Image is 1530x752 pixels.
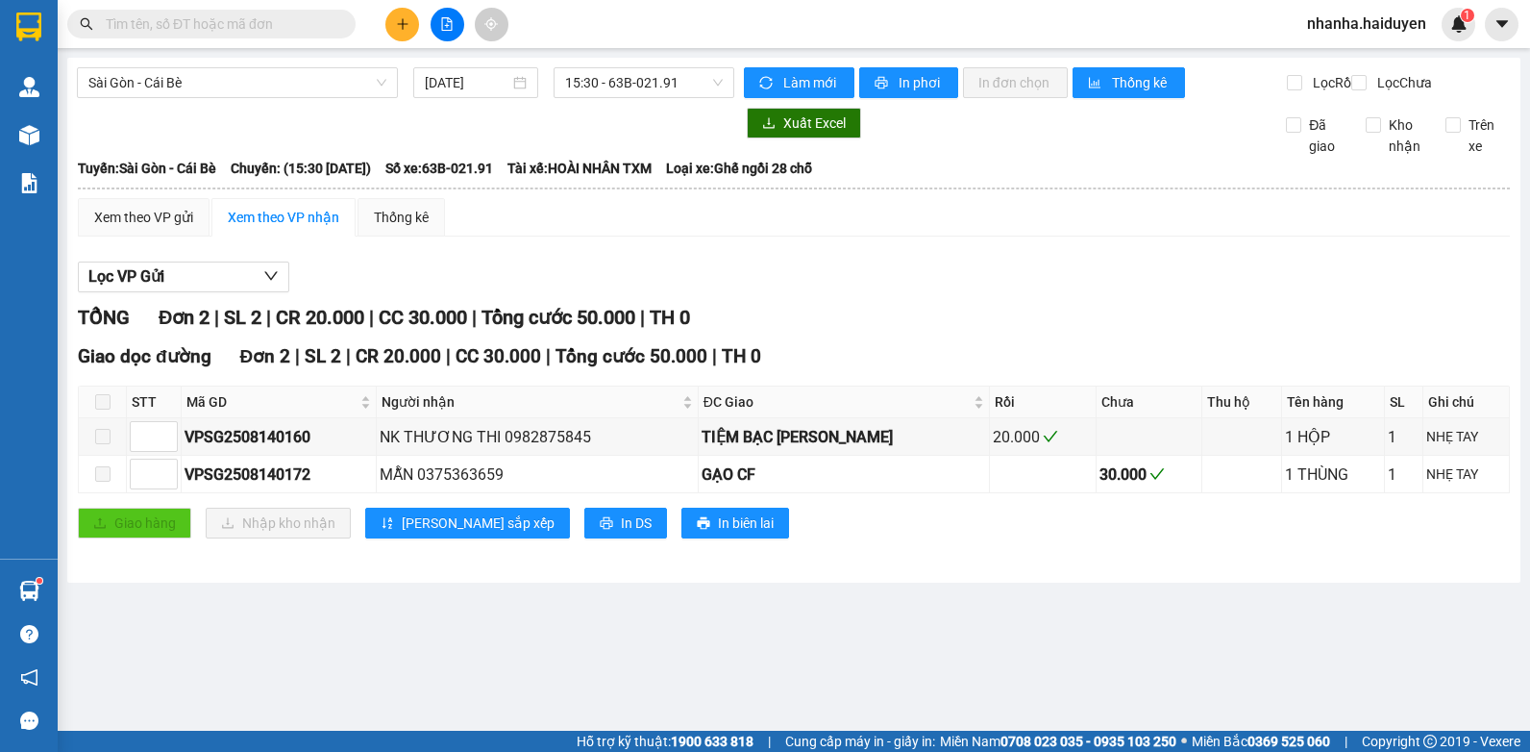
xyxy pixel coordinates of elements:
span: aim [484,17,498,31]
span: Miền Bắc [1192,731,1330,752]
span: printer [697,516,710,532]
span: | [712,345,717,367]
div: 1 THÙNG [1285,463,1382,487]
span: Xuất Excel [783,113,846,134]
span: nhanha.haiduyen [1292,12,1442,36]
span: | [768,731,771,752]
div: 20.000 [993,425,1093,449]
span: sort-ascending [381,516,394,532]
strong: 1900 633 818 [671,734,753,749]
button: printerIn biên lai [681,508,789,539]
button: file-add [431,8,464,41]
span: TỔNG [78,306,130,329]
span: sync [759,76,776,91]
div: 1 [1388,425,1419,449]
img: solution-icon [19,173,39,193]
span: check [1149,466,1165,482]
th: Chưa [1097,387,1203,418]
span: | [266,306,271,329]
span: Loại xe: Ghế ngồi 28 chỗ [666,158,812,179]
span: bar-chart [1088,76,1104,91]
button: aim [475,8,508,41]
button: plus [385,8,419,41]
div: TIỆM BẠC [PERSON_NAME] [702,425,987,449]
span: Mã GD [186,391,357,413]
span: Lọc Chưa [1370,72,1435,93]
span: In DS [621,513,652,534]
button: caret-down [1485,8,1518,41]
span: Kho nhận [1381,114,1431,157]
span: Đã giao [1301,114,1351,157]
button: In đơn chọn [963,67,1068,98]
span: | [346,345,351,367]
div: NHẸ TAY [1426,426,1506,447]
th: Ghi chú [1423,387,1510,418]
th: Tên hàng [1282,387,1386,418]
img: warehouse-icon [19,77,39,97]
span: | [295,345,300,367]
div: Xem theo VP gửi [94,207,193,228]
span: | [214,306,219,329]
span: caret-down [1493,15,1511,33]
span: Số xe: 63B-021.91 [385,158,493,179]
button: Lọc VP Gửi [78,262,289,292]
div: 30.000 [1099,463,1199,487]
th: STT [127,387,182,418]
div: NHẸ TAY [1426,464,1506,485]
span: | [446,345,451,367]
span: ĐC Giao [703,391,971,413]
span: Tổng cước 50.000 [481,306,635,329]
span: | [369,306,374,329]
span: SL 2 [305,345,341,367]
span: | [472,306,477,329]
span: CR 20.000 [356,345,441,367]
span: check [1043,429,1058,444]
div: MẪN 0375363659 [380,463,694,487]
span: [PERSON_NAME] sắp xếp [402,513,555,534]
span: | [640,306,645,329]
span: CR 20.000 [276,306,364,329]
span: Sài Gòn - Cái Bè [88,68,386,97]
span: Đơn 2 [159,306,210,329]
span: message [20,712,38,730]
img: warehouse-icon [19,125,39,145]
span: | [546,345,551,367]
sup: 1 [37,578,42,584]
div: 1 HỘP [1285,425,1382,449]
div: 1 [1388,463,1419,487]
div: VPSG2508140172 [185,463,373,487]
span: Thống kê [1112,72,1170,93]
span: ⚪️ [1181,738,1187,745]
span: In phơi [899,72,943,93]
span: Làm mới [783,72,839,93]
span: Miền Nam [940,731,1176,752]
div: NK THƯƠNG THI 0982875845 [380,425,694,449]
span: Đơn 2 [240,345,291,367]
button: uploadGiao hàng [78,508,191,539]
span: CC 30.000 [456,345,541,367]
span: In biên lai [718,513,774,534]
span: copyright [1423,735,1437,748]
span: Hỗ trợ kỹ thuật: [577,731,753,752]
span: Giao dọc đường [78,345,211,367]
span: question-circle [20,625,38,643]
img: icon-new-feature [1450,15,1468,33]
span: SL 2 [224,306,261,329]
th: Rồi [990,387,1097,418]
img: logo-vxr [16,13,41,41]
div: Xem theo VP nhận [228,207,339,228]
img: warehouse-icon [19,581,39,601]
b: Tuyến: Sài Gòn - Cái Bè [78,161,216,176]
th: Thu hộ [1202,387,1282,418]
td: VPSG2508140160 [182,418,377,456]
div: Thống kê [374,207,429,228]
button: printerIn DS [584,508,667,539]
span: Tài xế: HOÀI NHÂN TXM [507,158,652,179]
span: Chuyến: (15:30 [DATE]) [231,158,371,179]
span: printer [875,76,891,91]
sup: 1 [1461,9,1474,22]
span: file-add [440,17,454,31]
strong: 0708 023 035 - 0935 103 250 [1000,734,1176,749]
div: GẠO CF [702,463,987,487]
button: sort-ascending[PERSON_NAME] sắp xếp [365,508,570,539]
